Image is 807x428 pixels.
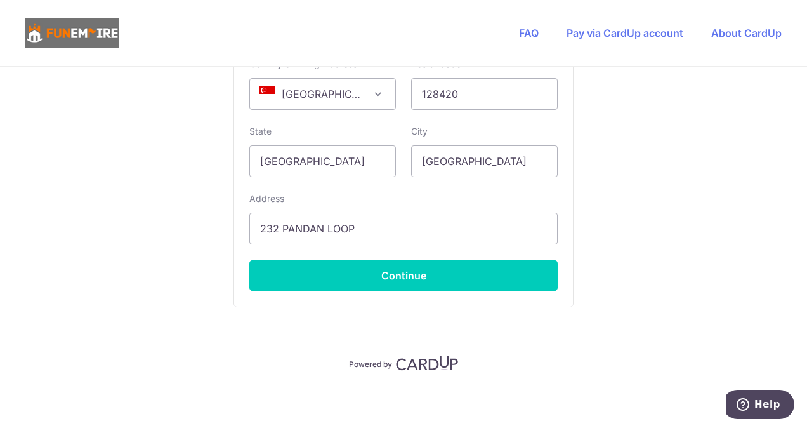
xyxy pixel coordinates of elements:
[249,192,284,205] label: Address
[249,78,396,110] span: Singapore
[249,260,558,291] button: Continue
[519,27,539,39] a: FAQ
[411,78,558,110] input: Example 123456
[411,125,428,138] label: City
[711,27,782,39] a: About CardUp
[396,356,458,371] img: CardUp
[726,390,794,422] iframe: Opens a widget where you can find more information
[249,125,272,138] label: State
[567,27,683,39] a: Pay via CardUp account
[349,357,392,370] p: Powered by
[250,79,395,109] span: Singapore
